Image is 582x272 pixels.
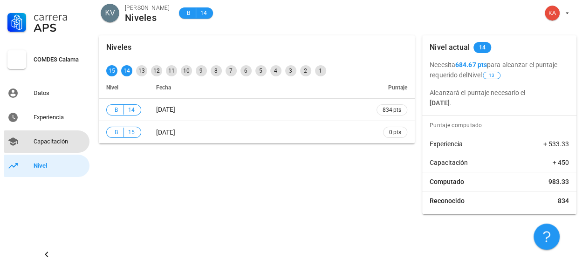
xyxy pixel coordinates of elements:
div: 3 [285,65,296,76]
span: Experiencia [430,139,463,149]
div: 11 [166,65,177,76]
span: + 450 [553,158,569,167]
div: 7 [226,65,237,76]
span: 0 pts [389,128,401,137]
div: Niveles [106,35,131,60]
a: Nivel [4,155,89,177]
b: [DATE] [430,99,450,107]
span: [DATE] [156,106,175,113]
div: Carrera [34,11,86,22]
div: 9 [196,65,207,76]
th: Puntaje [369,76,415,99]
a: Datos [4,82,89,104]
span: B [185,8,192,18]
div: Niveles [125,13,170,23]
div: Experiencia [34,114,86,121]
a: Experiencia [4,106,89,129]
div: 6 [240,65,252,76]
span: Computado [430,177,464,186]
span: 983.33 [548,177,569,186]
a: Capacitación [4,130,89,153]
span: [DATE] [156,129,175,136]
span: 834 [558,196,569,205]
div: 8 [211,65,222,76]
div: Nivel [34,162,86,170]
span: Puntaje [388,84,407,91]
span: Fecha [156,84,171,91]
div: 10 [181,65,192,76]
span: Nivel [467,71,501,79]
div: 12 [151,65,162,76]
span: B [112,128,120,137]
th: Nivel [99,76,149,99]
th: Fecha [149,76,369,99]
div: Datos [34,89,86,97]
div: APS [34,22,86,34]
span: KV [105,4,115,22]
p: Necesita para alcanzar el puntaje requerido del [430,60,569,80]
span: 834 pts [383,105,401,115]
span: 15 [128,128,135,137]
div: COMDES Calama [34,56,86,63]
p: Alcanzará el puntaje necesario el . [430,88,569,108]
span: 14 [200,8,207,18]
div: [PERSON_NAME] [125,3,170,13]
div: Puntaje computado [426,116,576,135]
span: 13 [489,72,494,79]
span: B [112,105,120,115]
div: 15 [106,65,117,76]
div: 1 [315,65,326,76]
span: 14 [479,42,486,53]
span: Nivel [106,84,118,91]
div: 2 [300,65,311,76]
span: + 533.33 [543,139,569,149]
div: 13 [136,65,147,76]
span: Capacitación [430,158,468,167]
div: Capacitación [34,138,86,145]
div: Nivel actual [430,35,470,60]
div: avatar [545,6,560,20]
span: 14 [128,105,135,115]
div: avatar [101,4,119,22]
div: 4 [270,65,281,76]
div: 5 [255,65,267,76]
b: 684.67 pts [455,61,487,68]
span: Reconocido [430,196,465,205]
div: 14 [121,65,132,76]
